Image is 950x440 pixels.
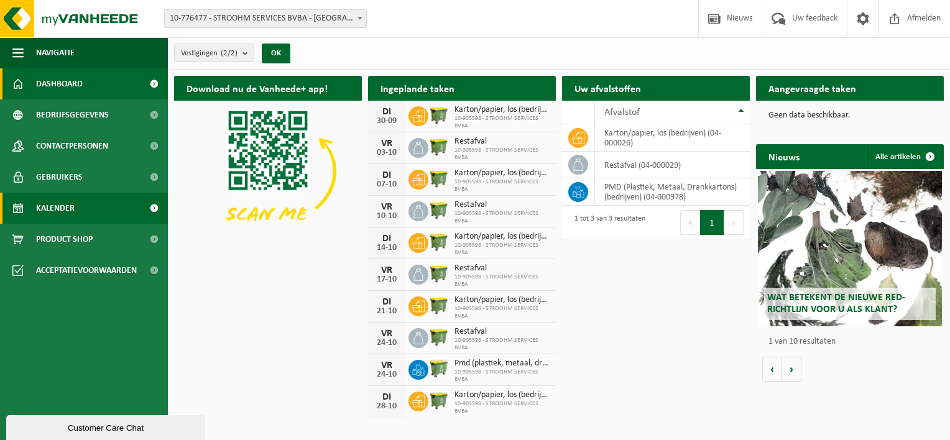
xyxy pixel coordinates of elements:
[768,337,938,346] p: 1 van 10 resultaten
[374,329,399,339] div: VR
[454,200,550,210] span: Restafval
[767,293,905,314] span: Wat betekent de nieuwe RED-richtlijn voor u als klant?
[680,210,700,235] button: Previous
[374,297,399,307] div: DI
[374,170,399,180] div: DI
[36,224,93,255] span: Product Shop
[374,139,399,149] div: VR
[36,37,75,68] span: Navigatie
[762,357,782,382] button: Vorige
[374,202,399,212] div: VR
[374,275,399,284] div: 17-10
[782,357,801,382] button: Volgende
[428,295,450,316] img: WB-1100-HPE-GN-50
[374,392,399,402] div: DI
[428,168,450,189] img: WB-1100-HPE-GN-50
[6,413,208,440] iframe: chat widget
[428,136,450,157] img: WB-1100-HPE-GN-50
[174,76,340,100] h2: Download nu de Vanheede+ app!
[454,105,550,115] span: Karton/papier, los (bedrijven)
[700,210,724,235] button: 1
[454,305,550,320] span: 10-905598 - STROOHM SERVICES BVBA
[562,76,653,100] h2: Uw afvalstoffen
[374,149,399,157] div: 03-10
[454,210,550,225] span: 10-905598 - STROOHM SERVICES BVBA
[36,255,137,286] span: Acceptatievoorwaarden
[454,273,550,288] span: 10-905598 - STROOHM SERVICES BVBA
[454,400,550,415] span: 10-905598 - STROOHM SERVICES BVBA
[374,212,399,221] div: 10-10
[454,115,550,130] span: 10-905598 - STROOHM SERVICES BVBA
[454,337,550,352] span: 10-905598 - STROOHM SERVICES BVBA
[595,178,750,206] td: PMD (Plastiek, Metaal, Drankkartons) (bedrijven) (04-000978)
[374,244,399,252] div: 14-10
[428,358,450,379] img: WB-0660-HPE-GN-50
[374,117,399,126] div: 30-09
[768,111,931,120] p: Geen data beschikbaar.
[374,339,399,347] div: 24-10
[595,152,750,178] td: restafval (04-000029)
[428,390,450,411] img: WB-1100-HPE-GN-50
[454,390,550,400] span: Karton/papier, los (bedrijven)
[454,295,550,305] span: Karton/papier, los (bedrijven)
[604,108,640,117] span: Afvalstof
[221,49,237,57] count: (2/2)
[374,180,399,189] div: 07-10
[454,264,550,273] span: Restafval
[758,171,942,326] a: Wat betekent de nieuwe RED-richtlijn voor u als klant?
[454,327,550,337] span: Restafval
[374,370,399,379] div: 24-10
[454,147,550,162] span: 10-905598 - STROOHM SERVICES BVBA
[374,234,399,244] div: DI
[374,402,399,411] div: 28-10
[454,232,550,242] span: Karton/papier, los (bedrijven)
[428,263,450,284] img: WB-1100-HPE-GN-50
[36,193,75,224] span: Kalender
[428,104,450,126] img: WB-1100-HPE-GN-50
[174,44,254,62] button: Vestigingen(2/2)
[428,199,450,221] img: WB-1100-HPE-GN-50
[454,168,550,178] span: Karton/papier, los (bedrijven)
[454,178,550,193] span: 10-905598 - STROOHM SERVICES BVBA
[454,137,550,147] span: Restafval
[428,326,450,347] img: WB-1100-HPE-GN-50
[262,44,290,63] button: OK
[36,68,83,99] span: Dashboard
[428,231,450,252] img: WB-1100-HPE-GN-50
[368,76,467,100] h2: Ingeplande taken
[454,359,550,369] span: Pmd (plastiek, metaal, drankkartons) (bedrijven)
[454,369,550,383] span: 10-905598 - STROOHM SERVICES BVBA
[756,76,869,100] h2: Aangevraagde taken
[36,131,108,162] span: Contactpersonen
[36,99,109,131] span: Bedrijfsgegevens
[374,360,399,370] div: VR
[164,9,367,28] span: 10-776477 - STROOHM SERVICES BVBA - SCHELLE
[374,265,399,275] div: VR
[865,144,943,169] a: Alle artikelen
[36,162,83,193] span: Gebruikers
[454,242,550,257] span: 10-905598 - STROOHM SERVICES BVBA
[181,44,237,63] span: Vestigingen
[756,144,812,168] h2: Nieuws
[165,10,366,27] span: 10-776477 - STROOHM SERVICES BVBA - SCHELLE
[595,124,750,152] td: karton/papier, los (bedrijven) (04-000026)
[724,210,744,235] button: Next
[568,209,645,236] div: 1 tot 3 van 3 resultaten
[374,107,399,117] div: DI
[174,101,362,242] img: Download de VHEPlus App
[374,307,399,316] div: 21-10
